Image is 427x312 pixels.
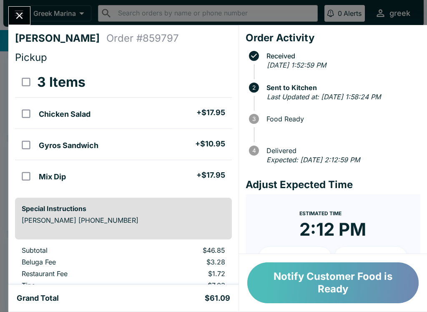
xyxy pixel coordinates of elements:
[144,269,225,278] p: $1.72
[144,258,225,266] p: $3.28
[259,247,332,268] button: + 10
[22,204,225,213] h6: Special Instructions
[144,281,225,289] p: $7.03
[196,108,225,118] h5: + $17.95
[267,61,326,69] em: [DATE] 1:52:59 PM
[15,246,232,304] table: orders table
[246,179,420,191] h4: Adjust Expected Time
[252,116,256,122] text: 3
[15,32,106,45] h4: [PERSON_NAME]
[266,156,360,164] em: Expected: [DATE] 2:12:59 PM
[196,170,225,180] h5: + $17.95
[106,32,179,45] h4: Order # 859797
[247,262,419,303] button: Notify Customer Food is Ready
[262,147,420,154] span: Delivered
[246,32,420,44] h4: Order Activity
[299,210,342,216] span: Estimated Time
[252,84,256,91] text: 2
[39,141,98,151] h5: Gyros Sandwich
[22,281,131,289] p: Tips
[37,74,85,91] h3: 3 Items
[144,246,225,254] p: $46.85
[262,84,420,91] span: Sent to Kitchen
[299,219,366,240] time: 2:12 PM
[262,52,420,60] span: Received
[22,216,225,224] p: [PERSON_NAME] [PHONE_NUMBER]
[195,139,225,149] h5: + $10.95
[267,93,381,101] em: Last Updated at: [DATE] 1:58:24 PM
[252,147,256,154] text: 4
[39,172,66,182] h5: Mix Dip
[39,109,90,119] h5: Chicken Salad
[22,258,131,266] p: Beluga Fee
[334,247,407,268] button: + 20
[15,67,232,191] table: orders table
[22,246,131,254] p: Subtotal
[22,269,131,278] p: Restaurant Fee
[262,115,420,123] span: Food Ready
[15,51,47,63] span: Pickup
[205,293,230,303] h5: $61.09
[9,7,30,25] button: Close
[17,293,59,303] h5: Grand Total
